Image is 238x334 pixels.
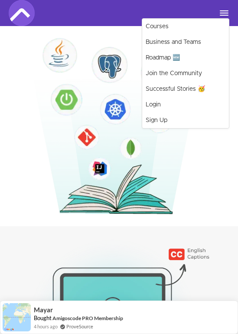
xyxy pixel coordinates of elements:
[142,97,229,112] a: Login
[142,81,229,97] a: Successful Stories 🥳
[66,323,93,330] a: ProveSource
[34,314,52,321] span: Bought
[142,112,229,128] a: Sign Up
[52,314,123,322] a: Amigoscode PRO Membership
[219,10,229,17] button: Toggle navigation
[34,323,58,330] span: 4 hours ago
[142,66,229,81] a: Join the Community
[34,306,53,314] span: Mayar
[142,50,229,66] a: Roadmap 🆕
[142,34,229,50] a: Business and Teams
[3,303,31,331] img: provesource social proof notification image
[142,19,229,34] a: Courses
